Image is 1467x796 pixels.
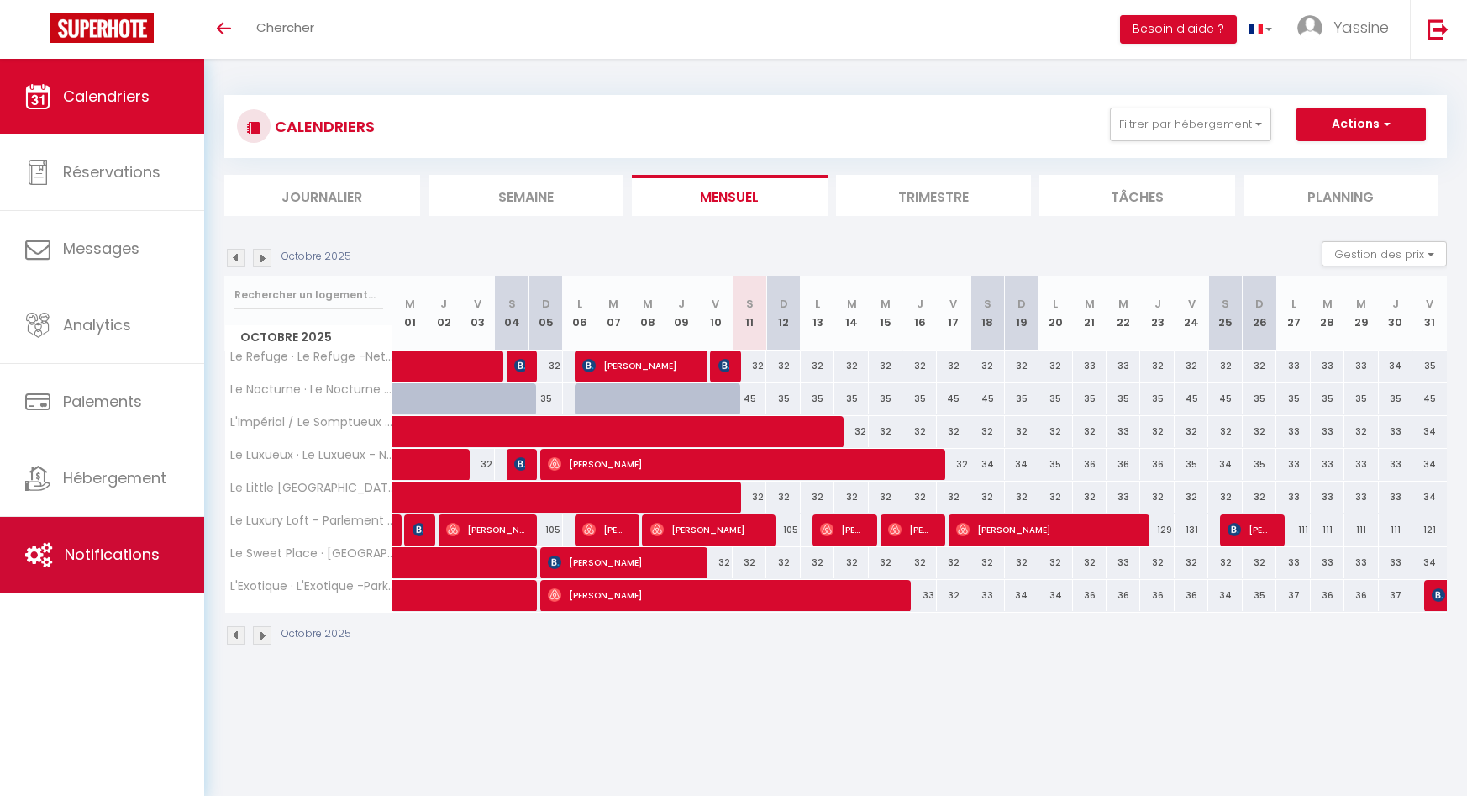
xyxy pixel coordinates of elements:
[1243,482,1276,513] div: 32
[766,276,800,351] th: 12
[1379,547,1412,578] div: 33
[1175,276,1208,351] th: 24
[1379,276,1412,351] th: 30
[1208,416,1242,447] div: 32
[1276,514,1310,546] div: 111
[1038,383,1072,414] div: 35
[1412,416,1447,447] div: 34
[869,547,902,578] div: 32
[1188,296,1196,312] abbr: V
[1140,514,1174,546] div: 129
[228,547,396,560] span: Le Sweet Place · [GEOGRAPHIC_DATA]-Parking |WIFI| Netflix-Confort&Cosy
[643,296,653,312] abbr: M
[1322,296,1333,312] abbr: M
[582,514,627,546] span: [PERSON_NAME]
[970,449,1004,480] div: 34
[1140,580,1174,611] div: 36
[1356,296,1366,312] abbr: M
[495,276,528,351] th: 04
[937,580,970,611] div: 32
[766,547,800,578] div: 32
[1208,276,1242,351] th: 25
[1140,416,1174,447] div: 32
[1228,514,1272,546] span: [PERSON_NAME]
[514,448,525,480] span: [PERSON_NAME]
[429,175,624,216] li: Semaine
[1005,482,1038,513] div: 32
[1107,580,1140,611] div: 36
[1140,482,1174,513] div: 32
[1291,296,1296,312] abbr: L
[1311,482,1344,513] div: 33
[1276,276,1310,351] th: 27
[766,383,800,414] div: 35
[563,276,597,351] th: 06
[228,351,396,363] span: Le Refuge · Le Refuge -Netflix |WIFI| Parking - Confort & Cosy
[1175,482,1208,513] div: 32
[528,383,562,414] div: 35
[937,416,970,447] div: 32
[902,416,936,447] div: 32
[1311,547,1344,578] div: 33
[1311,383,1344,414] div: 35
[1412,449,1447,480] div: 34
[1344,416,1378,447] div: 32
[1038,449,1072,480] div: 35
[869,482,902,513] div: 32
[631,276,665,351] th: 08
[1005,351,1038,382] div: 32
[1243,383,1276,414] div: 35
[984,296,991,312] abbr: S
[1017,296,1026,312] abbr: D
[1140,547,1174,578] div: 32
[281,626,351,642] p: Octobre 2025
[1175,351,1208,382] div: 32
[528,351,562,382] div: 32
[1107,449,1140,480] div: 36
[1175,416,1208,447] div: 32
[1276,482,1310,513] div: 33
[836,175,1032,216] li: Trimestre
[225,325,392,350] span: Octobre 2025
[63,467,166,488] span: Hébergement
[63,391,142,412] span: Paiements
[224,175,420,216] li: Journalier
[1276,580,1310,611] div: 37
[902,351,936,382] div: 32
[1120,15,1237,44] button: Besoin d'aide ?
[1140,351,1174,382] div: 32
[1412,383,1447,414] div: 45
[1344,547,1378,578] div: 33
[733,351,766,382] div: 32
[1428,18,1449,40] img: logout
[582,350,694,382] span: [PERSON_NAME]
[834,383,868,414] div: 35
[712,296,719,312] abbr: V
[542,296,550,312] abbr: D
[1175,514,1208,546] div: 131
[1005,547,1038,578] div: 32
[815,296,820,312] abbr: L
[1379,580,1412,611] div: 37
[1311,514,1344,546] div: 111
[514,350,525,382] span: [PERSON_NAME]
[1379,514,1412,546] div: 111
[1039,175,1235,216] li: Tâches
[1038,482,1072,513] div: 32
[902,580,936,611] div: 33
[937,449,970,480] div: 32
[1038,416,1072,447] div: 32
[834,482,868,513] div: 32
[440,296,447,312] abbr: J
[1333,17,1389,38] span: Yassine
[869,383,902,414] div: 35
[228,514,396,527] span: Le Luxury Loft - Parlement EU l Parking l Netflix
[1222,296,1229,312] abbr: S
[608,296,618,312] abbr: M
[474,296,481,312] abbr: V
[281,249,351,265] p: Octobre 2025
[1426,296,1433,312] abbr: V
[937,482,970,513] div: 32
[650,514,762,546] span: [PERSON_NAME]
[970,482,1004,513] div: 32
